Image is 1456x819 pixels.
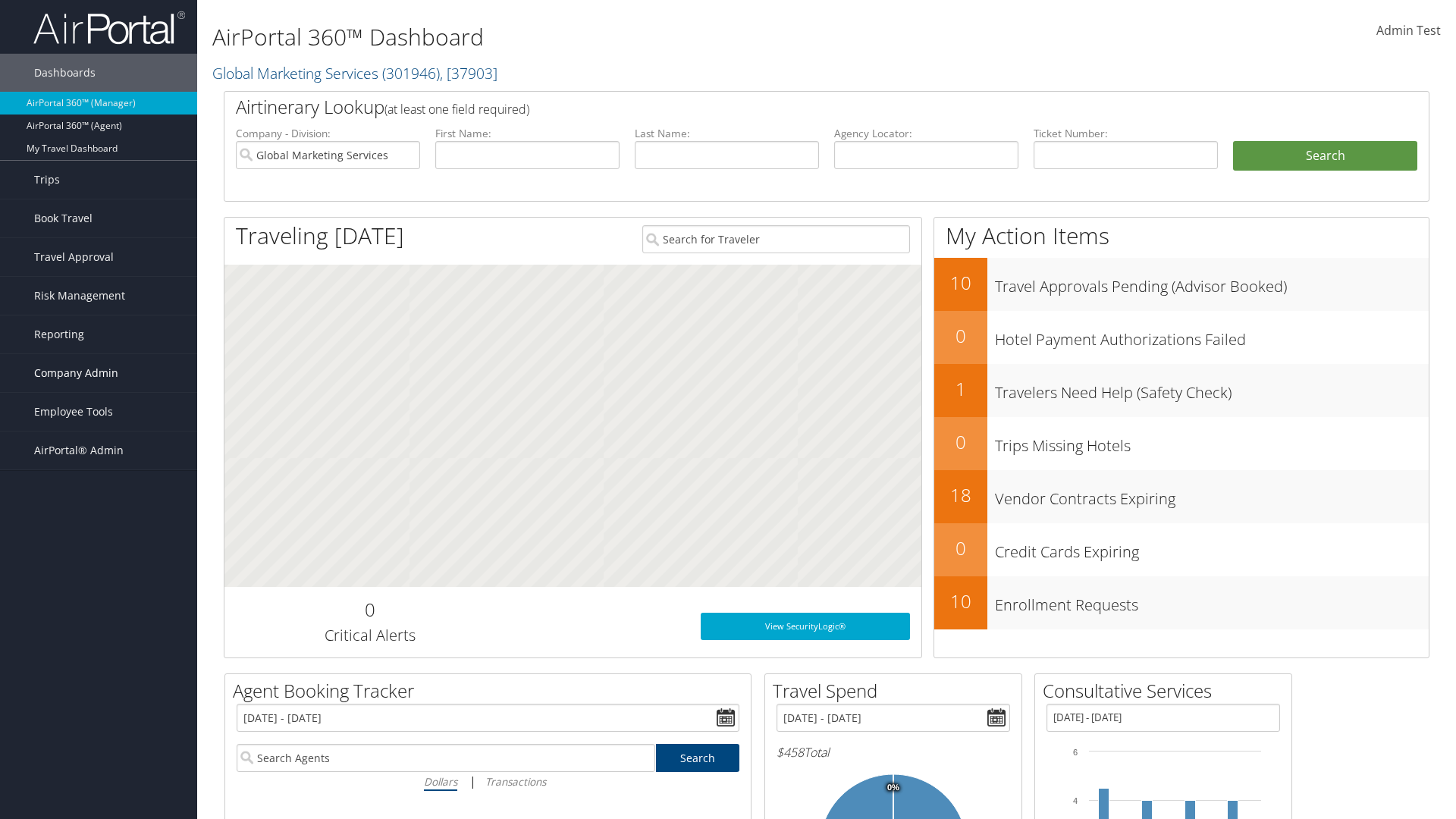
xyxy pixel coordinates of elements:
h3: Trips Missing Hotels [995,428,1429,457]
span: Dashboards [34,54,96,92]
h2: Travel Spend [773,678,1021,704]
span: , [ 37903 ] [440,63,497,83]
span: Trips [34,161,60,199]
label: Ticket Number: [1034,126,1218,141]
h2: Airtinerary Lookup [236,94,1317,120]
h6: Total [777,744,1010,761]
label: First Name: [435,126,620,141]
h1: AirPortal 360™ Dashboard [212,21,1031,53]
a: Search [656,744,740,772]
span: ( 301946 ) [382,63,440,83]
a: 0Trips Missing Hotels [934,417,1429,470]
h2: 10 [934,270,987,296]
span: Company Admin [34,354,118,392]
h3: Credit Cards Expiring [995,534,1429,563]
a: 18Vendor Contracts Expiring [934,470,1429,523]
h3: Hotel Payment Authorizations Failed [995,322,1429,350]
h3: Critical Alerts [236,625,504,646]
a: View SecurityLogic® [701,613,910,640]
h1: My Action Items [934,220,1429,252]
tspan: 0% [887,783,899,792]
input: Search for Traveler [642,225,910,253]
span: (at least one field required) [384,101,529,118]
h3: Vendor Contracts Expiring [995,481,1429,510]
span: Admin Test [1376,22,1441,39]
h2: 1 [934,376,987,402]
i: Transactions [485,774,546,789]
a: Global Marketing Services [212,63,497,83]
h3: Travelers Need Help (Safety Check) [995,375,1429,403]
h2: 10 [934,588,987,614]
span: $458 [777,744,804,761]
label: Agency Locator: [834,126,1018,141]
h2: 0 [934,535,987,561]
h3: Enrollment Requests [995,587,1429,616]
h2: Agent Booking Tracker [233,678,751,704]
h1: Traveling [DATE] [236,220,404,252]
span: Book Travel [34,199,93,237]
img: airportal-logo.png [33,10,185,45]
a: 10Enrollment Requests [934,576,1429,629]
span: Travel Approval [34,238,114,276]
h2: 18 [934,482,987,508]
h2: 0 [934,323,987,349]
h3: Travel Approvals Pending (Advisor Booked) [995,268,1429,297]
a: 10Travel Approvals Pending (Advisor Booked) [934,258,1429,311]
h2: Consultative Services [1043,678,1291,704]
span: Employee Tools [34,393,113,431]
a: 1Travelers Need Help (Safety Check) [934,364,1429,417]
div: | [237,772,739,791]
span: Reporting [34,315,84,353]
tspan: 6 [1073,748,1078,757]
h2: 0 [934,429,987,455]
input: Search Agents [237,744,655,772]
tspan: 4 [1073,796,1078,805]
h2: 0 [236,597,504,623]
button: Search [1233,141,1417,171]
a: 0Hotel Payment Authorizations Failed [934,311,1429,364]
a: 0Credit Cards Expiring [934,523,1429,576]
span: Risk Management [34,277,125,315]
span: AirPortal® Admin [34,431,124,469]
label: Company - Division: [236,126,420,141]
a: Admin Test [1376,8,1441,55]
i: Dollars [424,774,457,789]
label: Last Name: [635,126,819,141]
